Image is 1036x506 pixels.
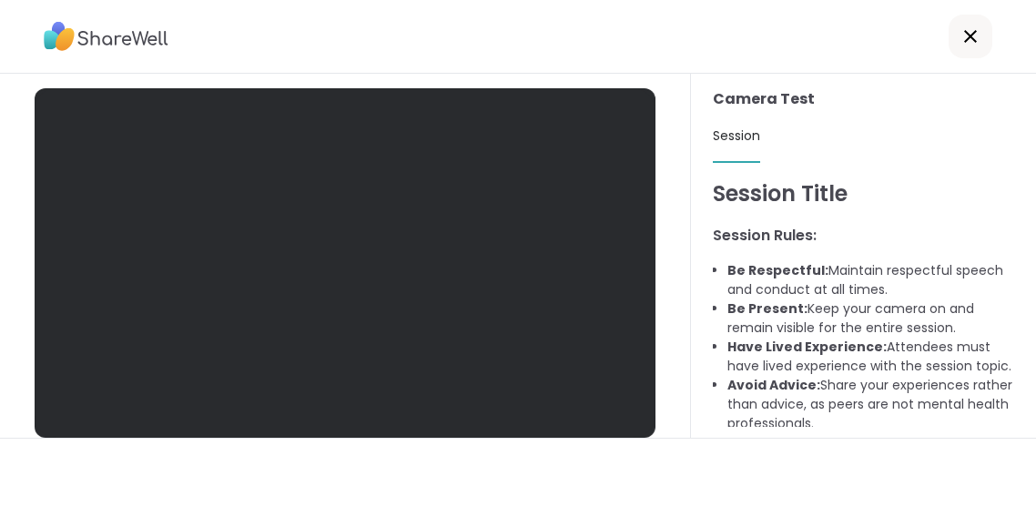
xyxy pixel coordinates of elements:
h3: Session Rules: [713,225,1014,247]
h3: Camera Test [713,88,1014,110]
li: Share your experiences rather than advice, as peers are not mental health professionals. [727,376,1014,433]
li: Attendees must have lived experience with the session topic. [727,338,1014,376]
li: Keep your camera on and remain visible for the entire session. [727,299,1014,338]
span: Session [713,126,760,145]
b: Have Lived Experience: [727,338,887,356]
b: Be Respectful: [727,261,828,279]
li: Maintain respectful speech and conduct at all times. [727,261,1014,299]
h1: Session Title [713,177,1014,210]
img: ShareWell Logo [44,15,168,57]
b: Be Present: [727,299,807,318]
b: Avoid Advice: [727,376,820,394]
